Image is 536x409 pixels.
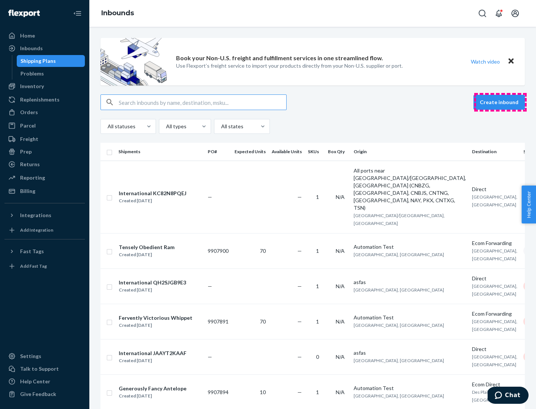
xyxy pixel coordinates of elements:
a: Parcel [4,120,85,132]
a: Problems [17,68,85,80]
div: Returns [20,161,40,168]
button: Help Center [521,186,536,223]
ol: breadcrumbs [95,3,140,24]
span: — [297,354,302,360]
span: [GEOGRAPHIC_DATA], [GEOGRAPHIC_DATA] [472,354,517,367]
button: Talk to Support [4,363,85,375]
th: PO# [205,143,232,161]
span: N/A [336,318,345,325]
div: Give Feedback [20,390,56,398]
div: Ecom Forwarding [472,310,517,318]
div: Prep [20,148,32,155]
div: Replenishments [20,96,60,103]
div: Ecom Forwarding [472,239,517,247]
div: Settings [20,352,41,360]
div: Shipping Plans [20,57,56,65]
span: [GEOGRAPHIC_DATA], [GEOGRAPHIC_DATA] [354,322,444,328]
span: — [208,283,212,289]
div: Created [DATE] [119,392,186,400]
div: Created [DATE] [119,251,175,258]
input: All types [165,123,166,130]
div: Talk to Support [20,365,59,373]
span: 1 [316,283,319,289]
div: Inventory [20,83,44,90]
th: Box Qty [325,143,351,161]
span: 1 [316,318,319,325]
span: 1 [316,248,319,254]
span: [GEOGRAPHIC_DATA], [GEOGRAPHIC_DATA] [472,194,517,207]
td: 9907900 [205,233,232,268]
span: — [297,194,302,200]
div: International JAAYT2KAAF [119,350,186,357]
button: Open notifications [491,6,506,21]
iframe: Opens a widget where you can chat to one of our agents [488,387,529,405]
input: Search inbounds by name, destination, msku... [119,95,286,110]
span: [GEOGRAPHIC_DATA], [GEOGRAPHIC_DATA] [472,283,517,297]
th: Available Units [269,143,305,161]
a: Freight [4,133,85,145]
span: N/A [336,354,345,360]
a: Billing [4,185,85,197]
span: — [208,194,212,200]
div: Automation Test [354,243,466,251]
button: Watch video [466,56,505,67]
span: 1 [316,194,319,200]
span: 1 [316,389,319,395]
span: N/A [336,389,345,395]
div: Problems [20,70,44,77]
div: Generously Fancy Antelope [119,385,186,392]
a: Inventory [4,80,85,92]
button: Integrations [4,209,85,221]
a: Help Center [4,376,85,387]
div: International KC82N8PQEJ [119,190,186,197]
span: N/A [336,283,345,289]
p: Use Flexport’s freight service to import your products directly from your Non-U.S. supplier or port. [176,62,403,70]
img: Flexport logo [8,10,40,17]
a: Settings [4,350,85,362]
a: Replenishments [4,94,85,106]
input: All statuses [107,123,108,130]
button: Close Navigation [70,6,85,21]
span: [GEOGRAPHIC_DATA], [GEOGRAPHIC_DATA] [354,358,444,363]
button: Close [506,56,516,67]
span: [GEOGRAPHIC_DATA], [GEOGRAPHIC_DATA] [354,287,444,293]
div: Fast Tags [20,248,44,255]
span: [GEOGRAPHIC_DATA], [GEOGRAPHIC_DATA] [472,319,517,332]
span: 70 [260,248,266,254]
div: Tensely Obedient Ram [119,244,175,251]
button: Give Feedback [4,388,85,400]
span: — [297,283,302,289]
a: Inbounds [4,42,85,54]
button: Open Search Box [475,6,490,21]
div: Orders [20,109,38,116]
span: [GEOGRAPHIC_DATA], [GEOGRAPHIC_DATA] [354,393,444,399]
th: Shipments [115,143,205,161]
button: Create inbound [473,95,525,110]
div: Direct [472,186,517,193]
a: Shipping Plans [17,55,85,67]
div: Automation Test [354,314,466,321]
span: — [297,318,302,325]
div: Help Center [20,378,50,385]
a: Home [4,30,85,42]
p: Book your Non-U.S. freight and fulfillment services in one streamlined flow. [176,54,383,62]
div: Home [20,32,35,39]
div: Direct [472,275,517,282]
input: All states [220,123,221,130]
div: Add Fast Tag [20,263,47,269]
div: Created [DATE] [119,197,186,204]
a: Add Integration [4,224,85,236]
div: Ecom Direct [472,381,517,388]
th: Destination [469,143,520,161]
span: — [208,354,212,360]
span: N/A [336,248,345,254]
span: 0 [316,354,319,360]
div: International QH2SJGB9E3 [119,279,186,286]
span: [GEOGRAPHIC_DATA], [GEOGRAPHIC_DATA] [472,248,517,261]
div: Automation Test [354,384,466,392]
div: Reporting [20,174,45,181]
div: Direct [472,345,517,353]
span: — [297,389,302,395]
